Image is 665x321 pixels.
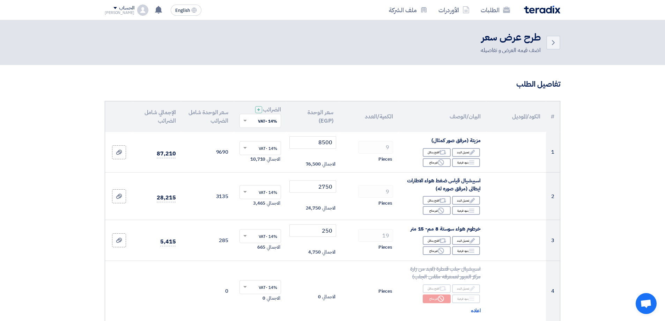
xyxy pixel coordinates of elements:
[267,200,280,207] span: الاجمالي
[175,8,190,13] span: English
[339,101,399,132] th: الكمية/العدد
[452,246,480,255] div: بنود فرعية
[289,224,337,237] input: أدخل سعر الوحدة
[133,101,181,132] th: الإجمالي شامل الضرائب
[452,294,480,303] div: بنود فرعية
[423,284,451,293] div: اقترح بدائل
[308,249,321,256] span: 4,750
[157,149,176,158] span: 87,210
[546,132,560,173] td: 1
[105,11,134,15] div: [PERSON_NAME]
[410,265,481,281] span: اسبيشيال جلب قنطرة (لابد من زارة مركز العبور لعمعرفه مقاس الجلب)
[289,136,337,149] input: أدخل سعر الوحدة
[119,5,134,11] div: الحساب
[452,196,480,205] div: تعديل البند
[358,141,393,154] input: RFQ_STEP1.ITEMS.2.AMOUNT_TITLE
[481,46,541,54] div: اضف قيمه العرض و تفاصيله
[471,307,481,315] span: اعاده
[322,161,335,168] span: الاجمالي
[486,101,546,132] th: الكود/الموديل
[322,293,335,300] span: الاجمالي
[239,185,281,199] ng-select: VAT
[181,220,234,261] td: 285
[636,293,657,314] div: دردشة مفتوحة
[383,2,433,18] a: ملف الشركة
[433,2,475,18] a: الأوردرات
[378,156,392,163] span: Pieces
[378,244,392,251] span: Pieces
[322,249,335,256] span: الاجمالي
[475,2,516,18] a: الطلبات
[452,148,480,157] div: تعديل البند
[378,288,392,295] span: Pieces
[239,280,281,294] ng-select: VAT
[481,31,541,44] h2: طرح عرض سعر
[452,236,480,245] div: تعديل البند
[546,101,560,132] th: #
[423,148,451,157] div: اقترح بدائل
[318,293,321,300] span: 0
[253,200,266,207] span: 3,465
[267,156,280,163] span: الاجمالي
[267,295,280,302] span: الاجمالي
[423,158,451,167] div: غير متاح
[105,79,560,90] h3: تفاصيل الطلب
[160,238,176,246] span: 5,415
[181,101,234,132] th: سعر الوحدة شامل الضرائب
[431,137,481,144] span: مزيتة (مرفق صور كمثال)
[322,205,335,212] span: الاجمالي
[306,205,321,212] span: 24,750
[378,200,392,207] span: Pieces
[267,244,280,251] span: الاجمالي
[411,225,481,233] span: خرطوم هواء سوستة 8 مم- 15 متر
[257,244,266,251] span: 665
[546,220,560,261] td: 3
[181,173,234,220] td: 3135
[452,206,480,215] div: بنود فرعية
[452,158,480,167] div: بنود فرعية
[358,229,393,242] input: RFQ_STEP1.ITEMS.2.AMOUNT_TITLE
[399,101,486,132] th: البيان/الوصف
[289,180,337,193] input: أدخل سعر الوحدة
[257,105,260,114] span: +
[423,206,451,215] div: غير متاح
[263,295,265,302] span: 0
[181,132,234,173] td: 9690
[171,5,201,16] button: English
[358,185,393,198] input: RFQ_STEP1.ITEMS.2.AMOUNT_TITLE
[250,156,265,163] span: 10,710
[407,177,481,192] span: اسبيشيال قياس ضغط هواء الاطارات ايطالى (مرفق صوره له)
[239,229,281,243] ng-select: VAT
[157,194,176,202] span: 28,215
[287,101,339,132] th: سعر الوحدة (EGP)
[423,246,451,255] div: غير متاح
[423,236,451,245] div: اقترح بدائل
[452,284,480,293] div: تعديل البند
[234,101,287,132] th: الضرائب
[423,196,451,205] div: اقترح بدائل
[239,141,281,155] ng-select: VAT
[524,6,560,14] img: Teradix logo
[137,5,148,16] img: profile_test.png
[423,294,451,303] div: غير متاح
[306,161,321,168] span: 76,500
[546,173,560,220] td: 2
